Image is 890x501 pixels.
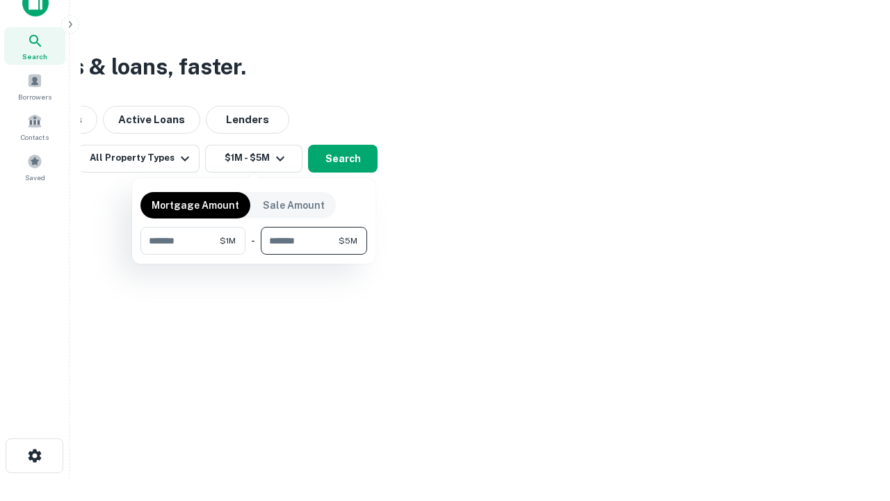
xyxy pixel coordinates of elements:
[820,390,890,456] iframe: Chat Widget
[339,234,357,247] span: $5M
[152,198,239,213] p: Mortgage Amount
[220,234,236,247] span: $1M
[263,198,325,213] p: Sale Amount
[251,227,255,255] div: -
